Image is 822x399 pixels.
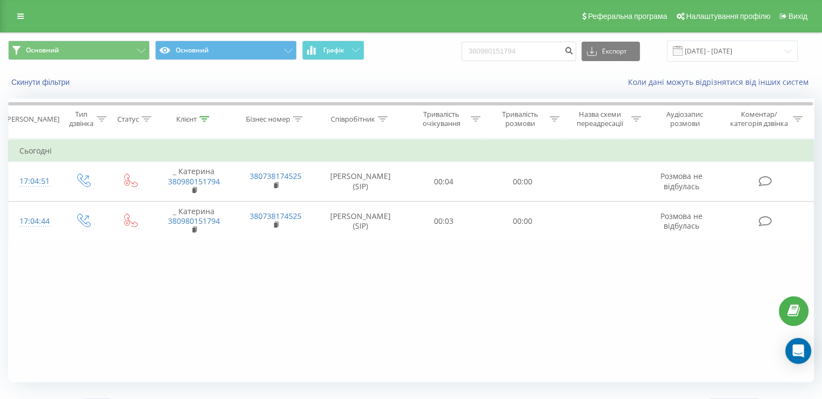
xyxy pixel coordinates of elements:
[582,42,640,61] button: Експорт
[176,115,197,124] div: Клієнт
[153,201,235,241] td: _ Катерина
[660,171,703,191] span: Розмова не відбулась
[117,115,139,124] div: Статус
[155,41,297,60] button: Основний
[246,115,290,124] div: Бізнес номер
[415,110,469,128] div: Тривалість очікування
[5,115,59,124] div: [PERSON_NAME]
[493,110,547,128] div: Тривалість розмови
[19,211,48,232] div: 17:04:44
[68,110,93,128] div: Тип дзвінка
[168,216,220,226] a: 380980151794
[8,41,150,60] button: Основний
[785,338,811,364] div: Open Intercom Messenger
[483,201,562,241] td: 00:00
[331,115,375,124] div: Співробітник
[405,162,483,202] td: 00:04
[686,12,770,21] span: Налаштування профілю
[588,12,667,21] span: Реферальна програма
[323,46,344,54] span: Графік
[168,176,220,187] a: 380980151794
[727,110,790,128] div: Коментар/категорія дзвінка
[8,77,75,87] button: Скинути фільтри
[250,171,302,181] a: 380738174525
[317,201,405,241] td: [PERSON_NAME] (SIP)
[628,77,814,87] a: Коли дані можуть відрізнятися вiд інших систем
[250,211,302,221] a: 380738174525
[653,110,717,128] div: Аудіозапис розмови
[9,140,814,162] td: Сьогодні
[19,171,48,192] div: 17:04:51
[462,42,576,61] input: Пошук за номером
[483,162,562,202] td: 00:00
[26,46,59,55] span: Основний
[153,162,235,202] td: _ Катерина
[405,201,483,241] td: 00:03
[302,41,364,60] button: Графік
[317,162,405,202] td: [PERSON_NAME] (SIP)
[660,211,703,231] span: Розмова не відбулась
[572,110,629,128] div: Назва схеми переадресації
[788,12,807,21] span: Вихід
